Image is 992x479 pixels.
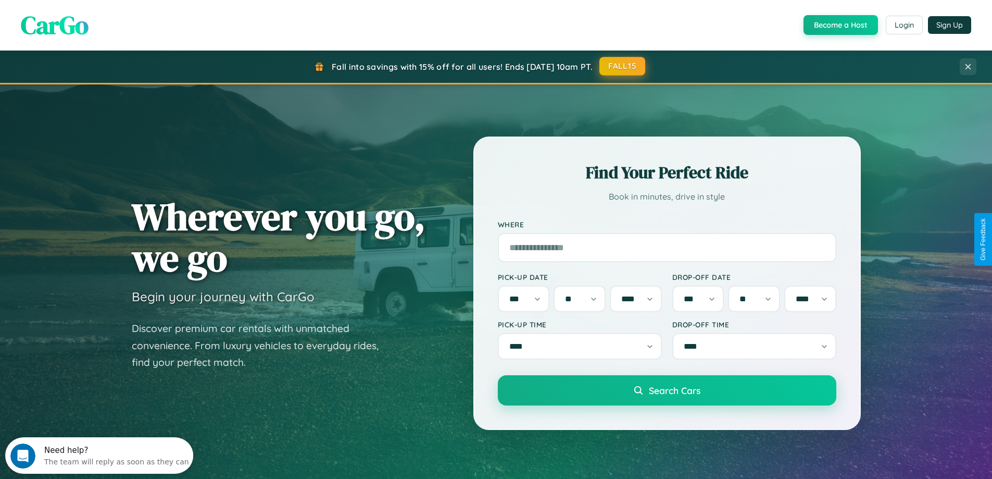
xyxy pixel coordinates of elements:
[5,437,193,474] iframe: Intercom live chat discovery launcher
[498,273,662,281] label: Pick-up Date
[599,57,645,76] button: FALL15
[498,220,836,229] label: Where
[132,320,392,371] p: Discover premium car rentals with unmatched convenience. From luxury vehicles to everyday rides, ...
[886,16,923,34] button: Login
[132,196,425,278] h1: Wherever you go, we go
[498,320,662,329] label: Pick-up Time
[39,17,184,28] div: The team will reply as soon as they can
[39,9,184,17] div: Need help?
[4,4,194,33] div: Open Intercom Messenger
[10,444,35,469] iframe: Intercom live chat
[928,16,971,34] button: Sign Up
[332,62,593,72] span: Fall into savings with 15% off for all users! Ends [DATE] 10am PT.
[649,385,700,396] span: Search Cars
[498,161,836,184] h2: Find Your Perfect Ride
[672,320,836,329] label: Drop-off Time
[980,218,987,261] div: Give Feedback
[498,375,836,406] button: Search Cars
[21,8,89,42] span: CarGo
[803,15,878,35] button: Become a Host
[132,289,315,304] h3: Begin your journey with CarGo
[672,273,836,281] label: Drop-off Date
[498,189,836,204] p: Book in minutes, drive in style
